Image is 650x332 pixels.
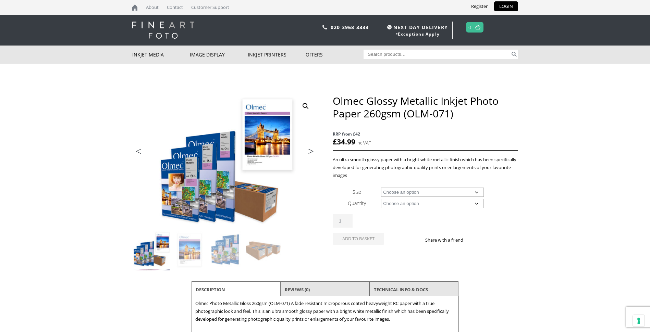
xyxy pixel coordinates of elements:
[471,237,477,243] img: facebook sharing button
[333,156,518,179] p: An ultra smooth glossy paper with a bright white metallic finish which has been specifically deve...
[348,200,366,206] label: Quantity
[475,25,480,29] img: basket.svg
[468,22,471,32] a: 0
[190,46,248,64] a: Image Display
[353,189,361,195] label: Size
[170,231,207,268] img: Olmec Glossy Metallic Inkjet Photo Paper 260gsm (OLM-071) - Image 2
[132,46,190,64] a: Inkjet Media
[322,25,327,29] img: phone.svg
[364,50,510,59] input: Search products…
[374,283,428,296] a: TECHNICAL INFO & DOCS
[633,315,645,327] button: Your consent preferences for tracking technologies
[333,137,355,146] bdi: 34.99
[285,283,310,296] a: Reviews (0)
[510,50,518,59] button: Search
[387,25,392,29] img: time.svg
[133,269,170,306] img: Olmec Glossy Metallic Inkjet Photo Paper 260gsm (OLM-071) - Image 5
[333,130,518,138] span: RRP from £42
[425,236,471,244] p: Share with a friend
[466,1,493,11] a: Register
[333,94,518,120] h1: Olmec Glossy Metallic Inkjet Photo Paper 260gsm (OLM-071)
[132,94,317,231] img: Olmec Glossy Metallic Inkjet Photo Paper 260gsm (OLM-071)
[306,46,364,64] a: Offers
[480,237,485,243] img: twitter sharing button
[333,137,337,146] span: £
[331,24,369,30] a: 020 3968 3333
[333,233,384,245] button: Add to basket
[196,283,225,296] a: Description
[132,22,194,39] img: logo-white.svg
[248,46,306,64] a: Inkjet Printers
[208,231,245,268] img: Olmec Glossy Metallic Inkjet Photo Paper 260gsm (OLM-071) - Image 3
[195,299,455,323] p: Olmec Photo Metallic Gloss 260gsm (OLM-071) A fade resistant microporous coated heavyweight RC pa...
[494,1,518,11] a: LOGIN
[333,214,353,228] input: Product quantity
[246,231,283,268] img: Olmec Glossy Metallic Inkjet Photo Paper 260gsm (OLM-071) - Image 4
[398,31,440,37] a: Exceptions Apply
[385,23,448,31] span: NEXT DAY DELIVERY
[488,237,493,243] img: email sharing button
[133,231,170,268] img: Olmec Glossy Metallic Inkjet Photo Paper 260gsm (OLM-071)
[299,100,312,112] a: View full-screen image gallery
